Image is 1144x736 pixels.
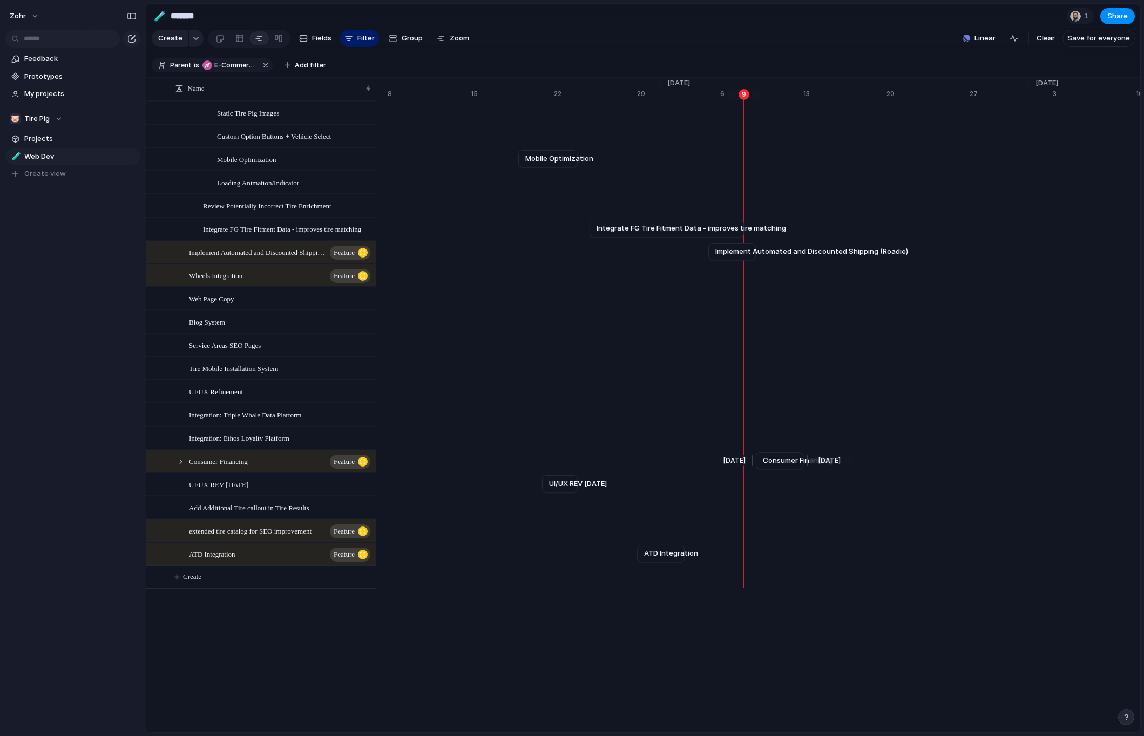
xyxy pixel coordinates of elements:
button: is [192,59,201,71]
div: 6 [720,89,803,99]
button: 🐷Tire Pig [5,111,140,127]
button: Create [152,30,188,47]
button: Create view [5,166,140,182]
span: Fields [312,33,331,44]
button: Linear [958,30,1000,46]
a: Mobile Optimization [525,151,571,167]
div: 22 [554,89,637,99]
span: UI/UX REV [DATE] [189,478,248,490]
button: Feature [330,548,370,562]
div: 20 [886,89,970,99]
a: Integrate FG Tire Fitment Data - improves tire matching [597,220,737,237]
button: Filter [340,30,379,47]
span: Clear [1037,33,1055,44]
span: Consumer Financing [763,455,832,466]
span: Prototypes [24,71,137,82]
span: Feature [334,524,355,539]
span: Feature [334,547,355,562]
div: [DATE] [719,455,749,466]
span: Consumer Financing [189,455,248,467]
span: Loading Animation/Indicator [217,176,299,188]
span: Projects [24,133,137,144]
span: Implement Automated and Discounted Shipping (Roadie) [189,246,327,258]
span: Mobile Optimization [217,153,276,165]
div: 13 [803,89,886,99]
span: Tire Mobile Installation System [189,362,278,374]
a: My projects [5,86,140,102]
span: Create [158,33,182,44]
span: Create [183,571,201,582]
span: Integration: Ethos Loyalty Platform [189,431,289,444]
span: Service Areas SEO Pages [189,339,261,351]
span: [DATE] [661,78,696,89]
span: Tire Pig [24,113,50,124]
span: My projects [24,89,137,99]
button: Feature [330,455,370,469]
button: Fields [295,30,336,47]
a: Projects [5,131,140,147]
button: 🧪 [10,151,21,162]
span: Blog System [189,315,225,328]
span: is [194,60,199,70]
span: Group [402,33,423,44]
span: Integrate FG Tire Fitment Data - improves tire matching [203,222,361,235]
button: E-Commerce Web Dev [200,59,259,71]
span: Web Page Copy [189,292,234,305]
span: Feedback [24,53,137,64]
div: 🐷 [10,113,21,124]
a: Implement Automated and Discounted Shipping (Roadie) [715,244,749,260]
span: Linear [974,33,996,44]
span: ATD Integration [189,548,235,560]
a: ATD Integration [644,545,678,562]
span: Integrate FG Tire Fitment Data - improves tire matching [597,223,786,234]
span: zohr [10,11,26,22]
span: E-Commerce Web Dev [214,60,256,70]
span: Share [1107,11,1128,22]
span: Implement Automated and Discounted Shipping (Roadie) [715,246,908,257]
button: Feature [330,269,370,283]
span: ATD Integration [644,548,698,559]
span: 1 [1084,11,1092,22]
span: Zoom [450,33,469,44]
span: Feature [334,268,355,283]
span: Save for everyone [1067,33,1130,44]
button: Save for everyone [1062,30,1135,47]
button: Feature [330,246,370,260]
button: Group [383,30,428,47]
span: Custom Option Buttons + Vehicle Select [217,130,331,142]
a: 🧪Web Dev [5,148,140,165]
span: Filter [357,33,375,44]
span: UI/UX Refinement [189,385,243,397]
span: E-Commerce Web Dev [202,60,256,70]
div: 15 [471,89,554,99]
span: Feature [334,245,355,260]
span: extended tire catalog for SEO improvement [189,524,312,537]
span: Add Additional Tire callout in Tire Results [189,501,309,514]
a: Feedback [5,51,140,67]
span: Name [188,83,205,94]
div: 8 [388,89,471,99]
span: Add filter [295,60,326,70]
div: 🧪 [154,9,166,23]
div: 3 [1053,89,1136,99]
div: [DATE] [809,455,853,466]
span: UI/UX REV [DATE] [549,478,607,489]
button: 🧪 [151,8,168,25]
button: Share [1100,8,1135,24]
span: Static Tire Pig Images [217,106,279,119]
div: 29 [637,89,661,99]
span: Integration: Triple Whale Data Platform [189,408,301,421]
div: 🧪 [11,150,19,163]
span: Web Dev [24,151,137,162]
a: UI/UX REV [DATE] [549,476,571,492]
a: Consumer Financing [763,453,796,469]
a: Prototypes [5,69,140,85]
button: Feature [330,524,370,538]
span: [DATE] [1029,78,1065,89]
span: Feature [334,454,355,469]
button: zohr [5,8,45,25]
span: Parent [170,60,192,70]
button: Add filter [278,58,333,73]
span: Wheels Integration [189,269,242,281]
